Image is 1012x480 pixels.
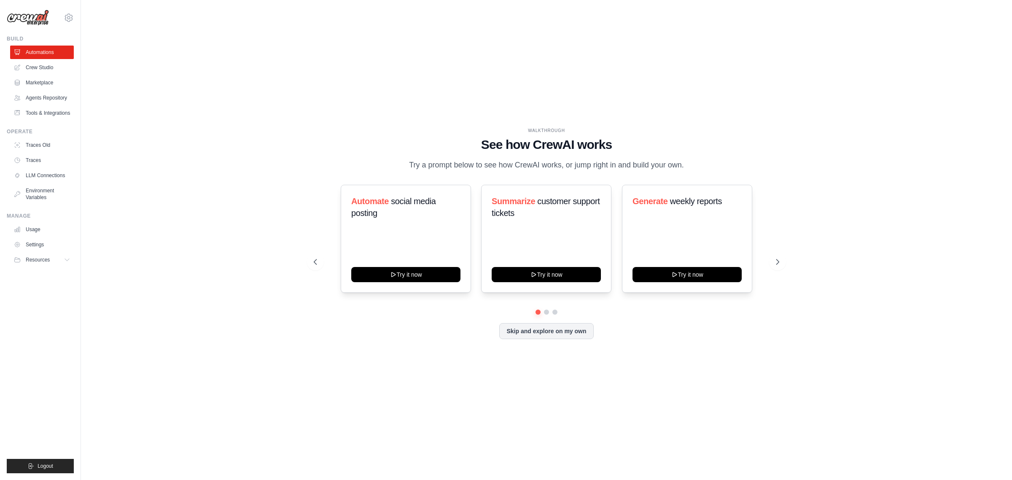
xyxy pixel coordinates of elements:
[10,169,74,182] a: LLM Connections
[10,253,74,267] button: Resources
[10,76,74,89] a: Marketplace
[10,91,74,105] a: Agents Repository
[7,213,74,219] div: Manage
[10,184,74,204] a: Environment Variables
[26,256,50,263] span: Resources
[492,197,600,218] span: customer support tickets
[10,138,74,152] a: Traces Old
[38,463,53,469] span: Logout
[10,154,74,167] a: Traces
[351,197,389,206] span: Automate
[351,267,460,282] button: Try it now
[10,46,74,59] a: Automations
[405,159,688,171] p: Try a prompt below to see how CrewAI works, or jump right in and build your own.
[492,197,535,206] span: Summarize
[7,10,49,26] img: Logo
[492,267,601,282] button: Try it now
[10,61,74,74] a: Crew Studio
[670,197,721,206] span: weekly reports
[632,267,742,282] button: Try it now
[7,128,74,135] div: Operate
[10,106,74,120] a: Tools & Integrations
[499,323,593,339] button: Skip and explore on my own
[7,35,74,42] div: Build
[351,197,436,218] span: social media posting
[632,197,668,206] span: Generate
[10,223,74,236] a: Usage
[314,127,779,134] div: WALKTHROUGH
[7,459,74,473] button: Logout
[10,238,74,251] a: Settings
[314,137,779,152] h1: See how CrewAI works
